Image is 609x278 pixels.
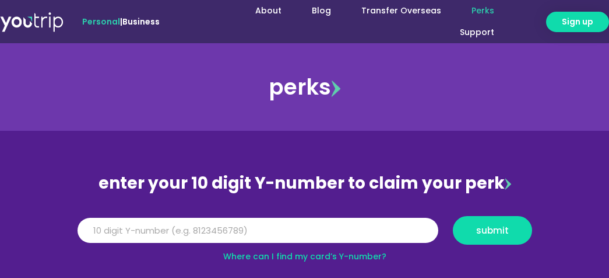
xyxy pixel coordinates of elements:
input: 10 digit Y-number (e.g. 8123456789) [78,218,438,244]
a: Sign up [546,12,609,32]
span: | [82,16,160,27]
span: submit [476,226,509,235]
button: submit [453,216,532,245]
a: Business [122,16,160,27]
div: enter your 10 digit Y-number to claim your perk [72,168,538,199]
span: Sign up [562,16,593,28]
a: Where can I find my card’s Y-number? [223,251,386,262]
span: Personal [82,16,120,27]
form: Y Number [78,216,532,253]
a: Support [445,22,509,43]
